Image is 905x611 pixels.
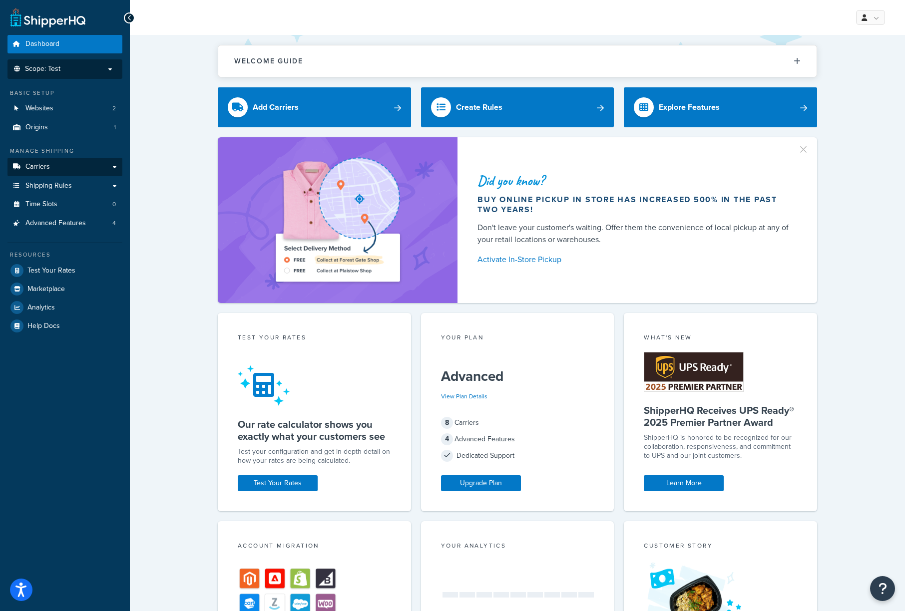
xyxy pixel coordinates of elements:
li: Origins [7,118,122,137]
p: ShipperHQ is honored to be recognized for our collaboration, responsiveness, and commitment to UP... [644,433,797,460]
span: 4 [112,219,116,228]
a: Activate In-Store Pickup [477,253,793,267]
h2: Welcome Guide [234,57,303,65]
span: 4 [441,433,453,445]
span: Time Slots [25,200,57,209]
span: Dashboard [25,40,59,48]
a: Help Docs [7,317,122,335]
span: Scope: Test [25,65,60,73]
a: Add Carriers [218,87,411,127]
div: Did you know? [477,174,793,188]
span: 0 [112,200,116,209]
div: Carriers [441,416,594,430]
div: Resources [7,251,122,259]
li: Websites [7,99,122,118]
div: Don't leave your customer's waiting. Offer them the convenience of local pickup at any of your re... [477,222,793,246]
span: Test Your Rates [27,267,75,275]
button: Welcome Guide [218,45,817,77]
h5: Advanced [441,368,594,384]
div: Advanced Features [441,432,594,446]
h5: ShipperHQ Receives UPS Ready® 2025 Premier Partner Award [644,404,797,428]
a: Websites2 [7,99,122,118]
a: Origins1 [7,118,122,137]
a: Analytics [7,299,122,316]
div: Manage Shipping [7,147,122,155]
a: Test Your Rates [238,475,318,491]
a: View Plan Details [441,392,487,401]
div: Buy online pickup in store has increased 500% in the past two years! [477,195,793,215]
a: Upgrade Plan [441,475,521,491]
div: Create Rules [456,100,502,114]
a: Learn More [644,475,724,491]
span: Advanced Features [25,219,86,228]
span: Origins [25,123,48,132]
div: Test your rates [238,333,391,344]
span: Shipping Rules [25,182,72,190]
a: Advanced Features4 [7,214,122,233]
span: 1 [114,123,116,132]
div: Basic Setup [7,89,122,97]
img: ad-shirt-map-b0359fc47e01cab431d101c4b569394f6a03f54285957d908178d52f29eb9668.png [247,152,428,288]
div: Dedicated Support [441,449,594,463]
a: Dashboard [7,35,122,53]
span: Websites [25,104,53,113]
a: Marketplace [7,280,122,298]
a: Time Slots0 [7,195,122,214]
span: Analytics [27,304,55,312]
li: Advanced Features [7,214,122,233]
div: Add Carriers [253,100,299,114]
a: Carriers [7,158,122,176]
span: 8 [441,417,453,429]
span: Marketplace [27,285,65,294]
li: Time Slots [7,195,122,214]
a: Test Your Rates [7,262,122,280]
div: Your Plan [441,333,594,344]
span: 2 [112,104,116,113]
div: Test your configuration and get in-depth detail on how your rates are being calculated. [238,447,391,465]
div: Account Migration [238,541,391,553]
span: Help Docs [27,322,60,330]
a: Create Rules [421,87,614,127]
a: Shipping Rules [7,177,122,195]
div: Explore Features [659,100,720,114]
a: Explore Features [624,87,817,127]
div: Your Analytics [441,541,594,553]
button: Open Resource Center [870,576,895,601]
h5: Our rate calculator shows you exactly what your customers see [238,418,391,442]
div: What's New [644,333,797,344]
span: Carriers [25,163,50,171]
div: Customer Story [644,541,797,553]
